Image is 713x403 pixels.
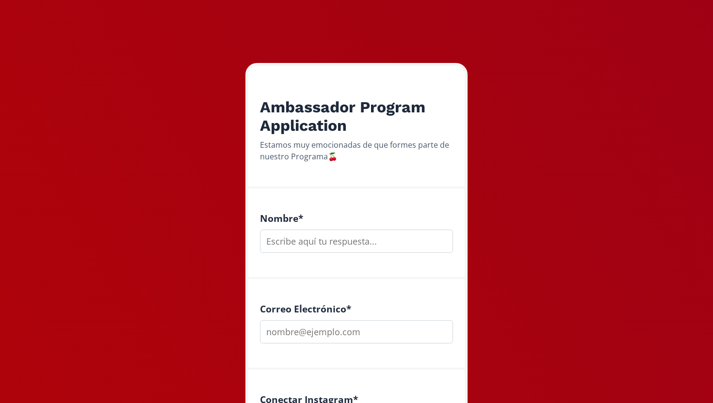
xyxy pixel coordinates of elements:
[260,303,453,314] h4: Correo Electrónico *
[260,230,453,253] input: Escribe aquí tu respuesta...
[260,139,453,162] div: Estamos muy emocionadas de que formes parte de nuestro Programa🍒
[260,98,453,135] h2: Ambassador Program Application
[260,320,453,343] input: nombre@ejemplo.com
[260,213,453,224] h4: Nombre *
